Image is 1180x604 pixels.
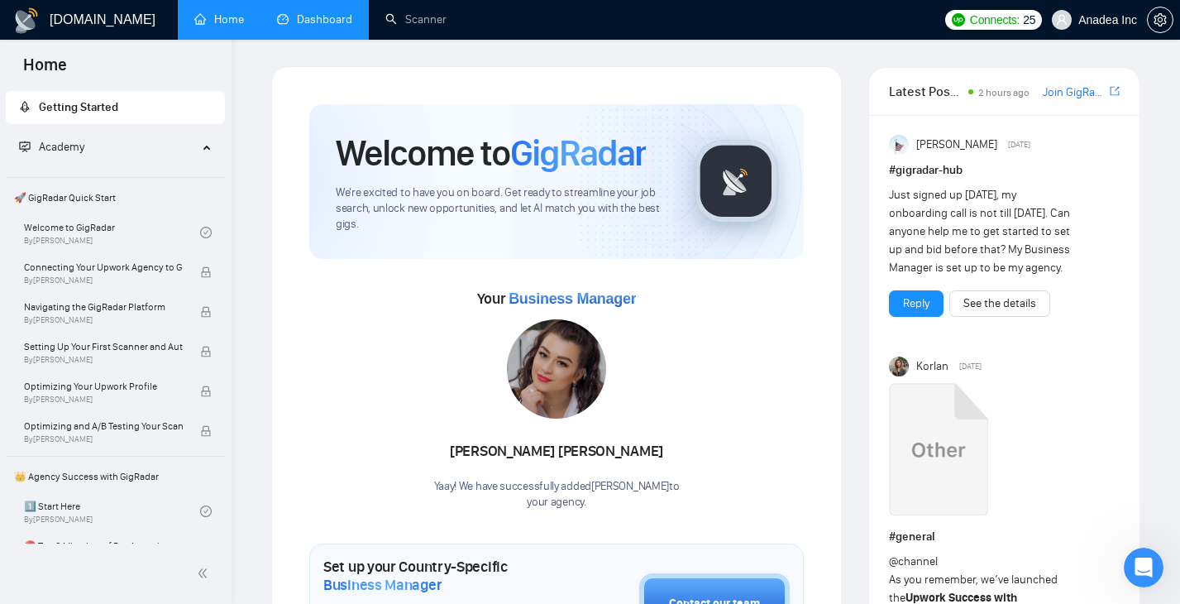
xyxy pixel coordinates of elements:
[889,528,1120,546] h1: # general
[7,181,223,214] span: 🚀 GigRadar Quick Start
[1147,13,1173,26] a: setting
[695,140,777,223] img: gigradar-logo.png
[1043,84,1106,102] a: Join GigRadar Slack Community
[1023,11,1035,29] span: 25
[19,140,84,154] span: Academy
[200,266,212,278] span: lock
[24,355,183,365] span: By [PERSON_NAME]
[24,378,183,395] span: Optimizing Your Upwork Profile
[323,558,557,594] h1: Set up your Country-Specific
[197,565,213,582] span: double-left
[24,418,183,434] span: Optimizing and A/B Testing Your Scanner for Better Results
[200,346,212,357] span: lock
[24,434,183,444] span: By [PERSON_NAME]
[1056,14,1068,26] span: user
[24,338,183,355] span: Setting Up Your First Scanner and Auto-Bidder
[889,186,1073,277] div: Just signed up [DATE], my onboarding call is not till [DATE]. Can anyone help me to get started t...
[889,357,909,376] img: Korlan
[13,7,40,34] img: logo
[963,295,1036,313] a: See the details
[200,227,212,238] span: check-circle
[336,131,646,175] h1: Welcome to
[24,315,183,325] span: By [PERSON_NAME]
[24,259,183,276] span: Connecting Your Upwork Agency to GigRadar
[200,386,212,397] span: lock
[952,13,965,26] img: upwork-logo.png
[889,81,963,102] span: Latest Posts from the GigRadar Community
[889,554,938,568] span: @channel
[1147,7,1173,33] button: setting
[949,290,1050,317] button: See the details
[509,290,636,307] span: Business Manager
[1124,548,1163,587] iframe: Intercom live chat
[889,290,944,317] button: Reply
[39,100,118,114] span: Getting Started
[916,357,948,376] span: Korlan
[385,12,447,26] a: searchScanner
[510,131,646,175] span: GigRadar
[959,359,982,374] span: [DATE]
[24,538,183,554] span: ⛔ Top 3 Mistakes of Pro Agencies
[6,91,225,124] li: Getting Started
[19,141,31,152] span: fund-projection-screen
[277,12,352,26] a: dashboardDashboard
[24,395,183,405] span: By [PERSON_NAME]
[889,161,1120,180] h1: # gigradar-hub
[24,276,183,285] span: By [PERSON_NAME]
[1110,84,1120,99] a: export
[323,576,442,594] span: Business Manager
[434,438,680,466] div: [PERSON_NAME] [PERSON_NAME]
[978,87,1030,98] span: 2 hours ago
[10,53,80,88] span: Home
[336,185,668,232] span: We're excited to have you on board. Get ready to streamline your job search, unlock new opportuni...
[1148,13,1173,26] span: setting
[7,460,223,493] span: 👑 Agency Success with GigRadar
[889,135,909,155] img: Anisuzzaman Khan
[916,136,997,154] span: [PERSON_NAME]
[24,214,200,251] a: Welcome to GigRadarBy[PERSON_NAME]
[434,479,680,511] div: Yaay! We have successfully added [PERSON_NAME] to
[903,295,929,313] a: Reply
[434,495,680,511] p: your agency .
[477,290,637,308] span: Your
[200,506,212,517] span: check-circle
[889,383,988,521] a: Upwork Success with GigRadar.mp4
[1008,137,1030,152] span: [DATE]
[19,101,31,113] span: rocket
[970,11,1020,29] span: Connects:
[507,319,606,419] img: 1687292573241-91.jpg
[24,493,200,530] a: 1️⃣ Start HereBy[PERSON_NAME]
[1110,84,1120,98] span: export
[194,12,244,26] a: homeHome
[200,425,212,437] span: lock
[200,306,212,318] span: lock
[24,299,183,315] span: Navigating the GigRadar Platform
[39,140,84,154] span: Academy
